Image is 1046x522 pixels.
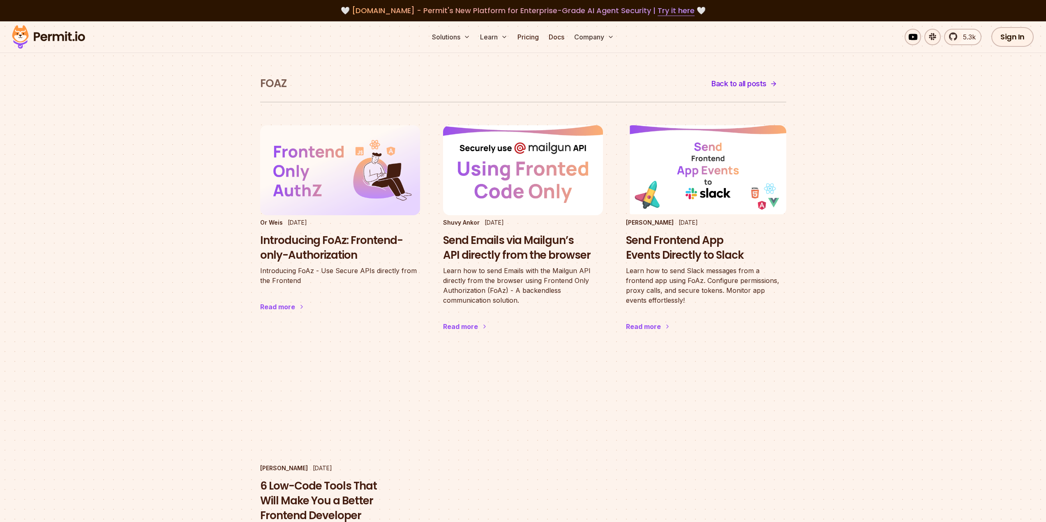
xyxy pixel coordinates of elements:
[429,29,473,45] button: Solutions
[443,266,603,305] p: Learn how to send Emails with the Mailgun API directly from the browser using Frontend Only Autho...
[958,32,976,42] span: 5.3k
[352,5,695,16] span: [DOMAIN_NAME] - Permit's New Platform for Enterprise-Grade AI Agent Security |
[658,5,695,16] a: Try it here
[443,125,603,215] img: Send Emails via Mailgun’s API directly from the browser
[288,219,307,226] time: [DATE]
[944,29,981,45] a: 5.3k
[485,219,504,226] time: [DATE]
[260,125,420,328] a: Introducing FoAz: Frontend-only-AuthorizationOr Weis[DATE]Introducing FoAz: Frontend-only-Authori...
[991,27,1034,47] a: Sign In
[626,233,786,263] h3: Send Frontend App Events Directly to Slack
[260,76,286,91] h1: foaz
[8,23,89,51] img: Permit logo
[260,125,420,215] img: Introducing FoAz: Frontend-only-Authorization
[702,74,786,94] a: Back to all posts
[477,29,511,45] button: Learn
[260,266,420,285] p: Introducing FoAz - Use Secure APIs directly from the Frontend
[260,464,308,472] p: [PERSON_NAME]
[260,371,420,461] img: 6 Low-Code Tools That Will Make You a Better Frontend Developer
[711,78,767,90] span: Back to all posts
[20,5,1026,16] div: 🤍 🤍
[626,125,786,348] a: Send Frontend App Events Directly to Slack[PERSON_NAME][DATE]Send Frontend App Events Directly to...
[260,302,295,312] div: Read more
[260,218,283,227] p: Or Weis
[679,219,698,226] time: [DATE]
[443,322,478,331] div: Read more
[545,29,568,45] a: Docs
[626,125,786,215] img: Send Frontend App Events Directly to Slack
[443,218,480,227] p: Shuvy Ankor
[571,29,617,45] button: Company
[626,218,674,227] p: [PERSON_NAME]
[626,266,786,305] p: Learn how to send Slack messages from a frontend app using FoAz. Configure permissions, proxy cal...
[626,322,661,331] div: Read more
[514,29,542,45] a: Pricing
[443,233,603,263] h3: Send Emails via Mailgun’s API directly from the browser
[443,125,603,348] a: Send Emails via Mailgun’s API directly from the browserShuvy Ankor[DATE]Send Emails via Mailgun’s...
[313,465,332,471] time: [DATE]
[260,233,420,263] h3: Introducing FoAz: Frontend-only-Authorization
